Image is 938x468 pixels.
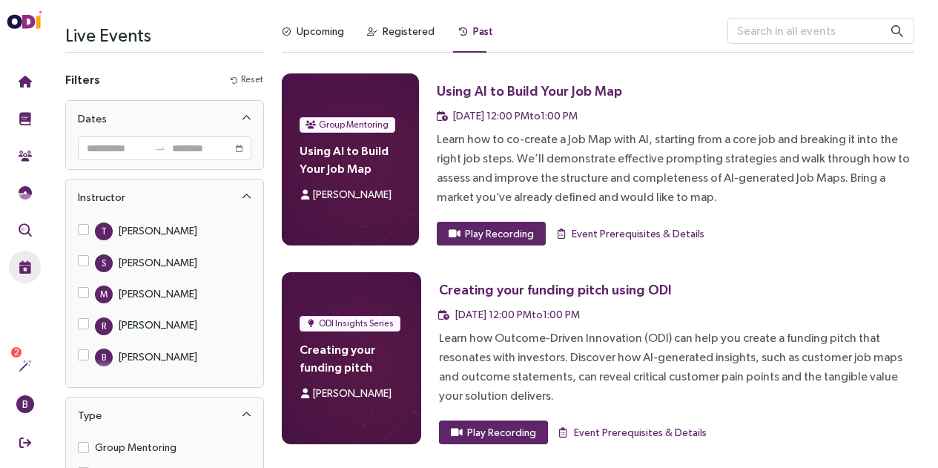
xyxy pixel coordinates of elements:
[78,406,102,424] div: Type
[66,179,263,215] div: Instructor
[313,387,392,399] span: [PERSON_NAME]
[102,317,106,335] span: R
[9,251,41,283] button: Live Events
[89,439,182,455] span: Group Mentoring
[78,188,125,206] div: Instructor
[319,316,394,331] span: ODI Insights Series
[66,398,263,433] div: Type
[102,349,106,366] span: B
[9,349,41,382] button: Actions
[300,142,401,177] h4: Using AI to Build Your Job Map
[473,23,493,39] div: Past
[453,110,578,122] span: [DATE] 12:00 PM to 1:00 PM
[19,112,32,125] img: Training
[572,225,704,242] span: Event Prerequisites & Details
[154,142,166,154] span: to
[66,101,263,136] div: Dates
[119,254,197,271] div: [PERSON_NAME]
[437,222,546,245] button: Play Recording
[65,70,100,88] h4: Filters
[241,73,263,87] span: Reset
[9,177,41,209] button: Needs Framework
[879,18,916,44] button: search
[9,426,41,459] button: Sign Out
[574,424,707,441] span: Event Prerequisites & Details
[9,65,41,98] button: Home
[437,82,622,100] div: Using AI to Build Your Job Map
[383,23,435,39] div: Registered
[9,139,41,172] button: Community
[300,340,403,376] h4: Creating your funding pitch using ODI
[9,388,41,421] button: B
[19,186,32,200] img: JTBD Needs Framework
[119,349,197,365] div: [PERSON_NAME]
[465,225,534,242] span: Play Recording
[557,421,707,444] button: Event Prerequisites & Details
[891,24,904,38] span: search
[119,317,197,333] div: [PERSON_NAME]
[19,149,32,162] img: Community
[727,18,914,44] input: Search in all events
[14,347,19,357] span: 2
[100,286,108,303] span: M
[297,23,344,39] div: Upcoming
[102,254,106,272] span: S
[439,421,548,444] button: Play Recording
[11,347,22,357] sup: 2
[467,424,536,441] span: Play Recording
[439,329,914,406] div: Learn how Outcome-Driven Innovation (ODI) can help you create a funding pitch that resonates with...
[119,286,197,302] div: [PERSON_NAME]
[9,102,41,135] button: Training
[65,18,264,52] h3: Live Events
[19,223,32,237] img: Outcome Validation
[455,309,580,320] span: [DATE] 12:00 PM to 1:00 PM
[78,110,107,128] div: Dates
[9,214,41,246] button: Outcome Validation
[101,223,107,240] span: T
[19,359,32,372] img: Actions
[19,260,32,274] img: Live Events
[119,223,197,239] div: [PERSON_NAME]
[319,117,389,132] span: Group Mentoring
[230,72,264,88] button: Reset
[154,142,166,154] span: swap-right
[437,130,914,207] div: Learn how to co-create a Job Map with AI, starting from a core job and breaking it into the right...
[22,395,28,413] span: B
[313,188,392,200] span: [PERSON_NAME]
[555,222,705,245] button: Event Prerequisites & Details
[439,280,672,299] div: Creating your funding pitch using ODI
